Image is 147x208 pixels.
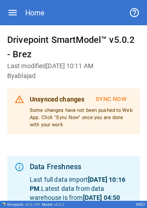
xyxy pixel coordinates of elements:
[7,71,140,81] h6: By ablajad
[7,32,140,61] h6: Drivepoint SmartModel™ v5.0.2 - Brez
[54,203,64,207] span: v 5.0.2
[7,61,140,71] h6: Last modified [DATE] 10:11 AM
[90,92,133,107] button: Sync Now
[30,107,133,128] p: Some changes have not been pushed to Web App. Click "Sync Now" once you are done with your work
[30,176,125,192] b: [DATE] 10:16 PM
[136,203,145,207] div: BRĒZ
[42,203,64,207] div: Model
[7,203,40,207] div: Drivepoint
[25,9,44,17] div: Home
[25,203,40,207] span: v 6.0.109
[30,162,133,172] div: Data Freshness
[2,202,5,206] img: Drivepoint
[30,96,84,103] b: Unsynced changes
